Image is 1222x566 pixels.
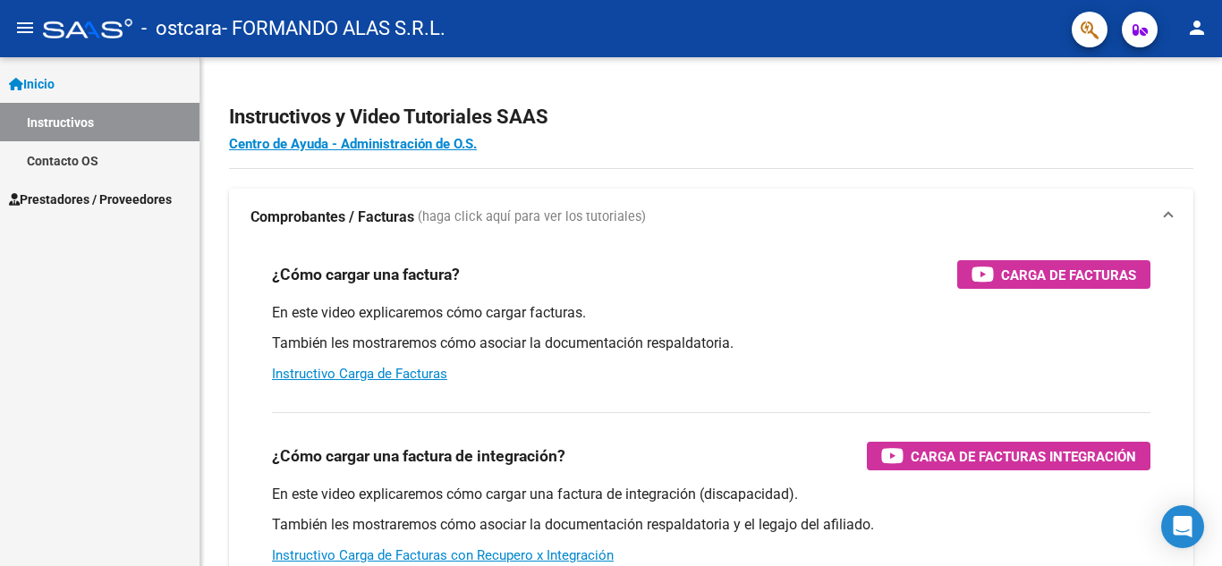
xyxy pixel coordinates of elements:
mat-icon: menu [14,17,36,38]
span: Carga de Facturas Integración [911,445,1136,468]
h3: ¿Cómo cargar una factura de integración? [272,444,565,469]
p: En este video explicaremos cómo cargar una factura de integración (discapacidad). [272,485,1150,504]
a: Centro de Ayuda - Administración de O.S. [229,136,477,152]
a: Instructivo Carga de Facturas con Recupero x Integración [272,547,614,563]
mat-icon: person [1186,17,1208,38]
button: Carga de Facturas [957,260,1150,289]
a: Instructivo Carga de Facturas [272,366,447,382]
p: En este video explicaremos cómo cargar facturas. [272,303,1150,323]
div: Open Intercom Messenger [1161,505,1204,548]
button: Carga de Facturas Integración [867,442,1150,470]
span: Carga de Facturas [1001,264,1136,286]
mat-expansion-panel-header: Comprobantes / Facturas (haga click aquí para ver los tutoriales) [229,189,1193,246]
span: (haga click aquí para ver los tutoriales) [418,207,646,227]
span: Prestadores / Proveedores [9,190,172,209]
span: Inicio [9,74,55,94]
strong: Comprobantes / Facturas [250,207,414,227]
span: - ostcara [141,9,222,48]
p: También les mostraremos cómo asociar la documentación respaldatoria y el legajo del afiliado. [272,515,1150,535]
span: - FORMANDO ALAS S.R.L. [222,9,446,48]
p: También les mostraremos cómo asociar la documentación respaldatoria. [272,334,1150,353]
h3: ¿Cómo cargar una factura? [272,262,460,287]
h2: Instructivos y Video Tutoriales SAAS [229,100,1193,134]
